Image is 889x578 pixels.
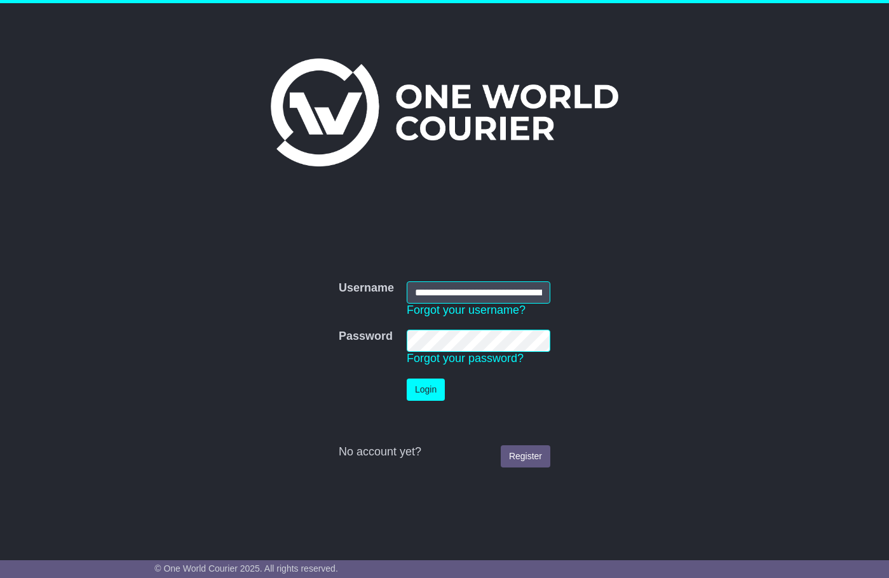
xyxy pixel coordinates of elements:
a: Register [501,445,550,467]
label: Password [339,330,393,344]
div: No account yet? [339,445,550,459]
span: © One World Courier 2025. All rights reserved. [154,563,338,574]
a: Forgot your username? [407,304,526,316]
a: Forgot your password? [407,352,524,365]
button: Login [407,379,445,401]
label: Username [339,281,394,295]
img: One World [271,58,618,166]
